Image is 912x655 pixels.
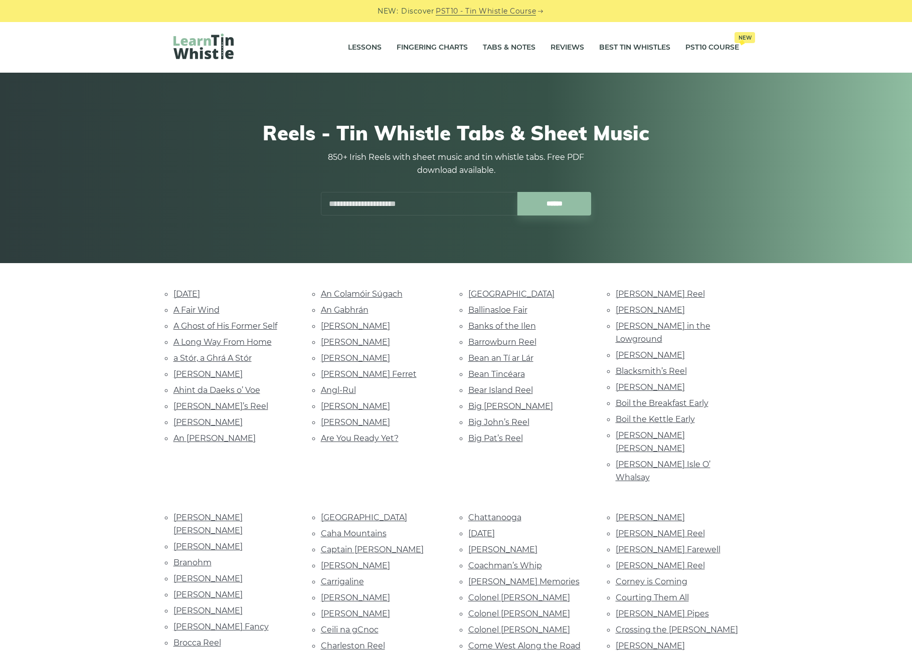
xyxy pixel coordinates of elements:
a: [PERSON_NAME] [321,417,390,427]
a: [PERSON_NAME] Ferret [321,369,417,379]
a: Colonel [PERSON_NAME] [468,625,570,634]
a: [GEOGRAPHIC_DATA] [468,289,555,299]
a: [PERSON_NAME] [321,609,390,618]
a: [PERSON_NAME] [PERSON_NAME] [616,430,685,453]
a: Corney is Coming [616,577,687,586]
a: Are You Ready Yet? [321,433,399,443]
a: [PERSON_NAME] Reel [616,529,705,538]
a: Colonel [PERSON_NAME] [468,593,570,602]
a: Banks of the Ilen [468,321,536,331]
span: New [735,32,755,43]
a: Branohm [173,558,212,567]
a: Boil the Breakfast Early [616,398,708,408]
a: An Gabhrán [321,305,369,315]
a: [PERSON_NAME] [PERSON_NAME] [173,513,243,535]
a: [PERSON_NAME] [321,321,390,331]
a: Fingering Charts [397,35,468,60]
a: [PERSON_NAME] [321,401,390,411]
a: Boil the Kettle Early [616,414,695,424]
a: Lessons [348,35,382,60]
p: 850+ Irish Reels with sheet music and tin whistle tabs. Free PDF download available. [321,151,592,177]
a: Colonel [PERSON_NAME] [468,609,570,618]
a: [PERSON_NAME] [173,417,243,427]
a: A Fair Wind [173,305,220,315]
a: [PERSON_NAME] [616,513,685,522]
a: [PERSON_NAME] in the Lowground [616,321,710,344]
a: [GEOGRAPHIC_DATA] [321,513,407,522]
a: [PERSON_NAME] [468,545,537,554]
a: A Ghost of His Former Self [173,321,277,331]
a: [PERSON_NAME] Farewell [616,545,720,554]
a: [DATE] [173,289,200,299]
a: [PERSON_NAME] Memories [468,577,580,586]
a: Ballinasloe Fair [468,305,527,315]
img: LearnTinWhistle.com [173,34,234,59]
a: [PERSON_NAME] [616,305,685,315]
a: Captain [PERSON_NAME] [321,545,424,554]
a: PST10 CourseNew [685,35,739,60]
a: Reviews [551,35,584,60]
a: A Long Way From Home [173,337,272,347]
a: Tabs & Notes [483,35,535,60]
a: Chattanooga [468,513,521,522]
a: Barrowburn Reel [468,337,536,347]
a: [PERSON_NAME]’s Reel [173,401,268,411]
a: Ceili na gCnoc [321,625,379,634]
a: [PERSON_NAME] [173,542,243,551]
a: Blacksmith’s Reel [616,366,687,376]
a: Brocca Reel [173,638,221,647]
a: Bear Island Reel [468,385,533,395]
a: [PERSON_NAME] [321,353,390,363]
a: Big John’s Reel [468,417,529,427]
a: [PERSON_NAME] [321,593,390,602]
a: Bean Tincéara [468,369,525,379]
a: [PERSON_NAME] [321,561,390,570]
a: Bean an Tí ar Lár [468,353,533,363]
a: [PERSON_NAME] [173,574,243,583]
a: Angl-Rul [321,385,356,395]
a: [PERSON_NAME] Isle O’ Whalsay [616,460,710,482]
a: [PERSON_NAME] [321,337,390,347]
a: An [PERSON_NAME] [173,433,256,443]
a: An Colamóir Súgach [321,289,403,299]
a: [PERSON_NAME] [173,590,243,599]
a: Big [PERSON_NAME] [468,401,553,411]
a: [PERSON_NAME] Reel [616,561,705,570]
a: Best Tin Whistles [599,35,670,60]
a: [PERSON_NAME] [616,382,685,392]
a: [PERSON_NAME] Reel [616,289,705,299]
h1: Reels - Tin Whistle Tabs & Sheet Music [173,121,739,145]
a: Caha Mountains [321,529,387,538]
a: Come West Along the Road [468,641,581,650]
a: Carrigaline [321,577,364,586]
a: Crossing the [PERSON_NAME] [616,625,738,634]
a: Coachman’s Whip [468,561,542,570]
a: [PERSON_NAME] Fancy [173,622,269,631]
a: a Stór, a Ghrá A Stór [173,353,252,363]
a: Ahint da Daeks o’ Voe [173,385,260,395]
a: [PERSON_NAME] [616,641,685,650]
a: [PERSON_NAME] Pipes [616,609,709,618]
a: [DATE] [468,529,495,538]
a: [PERSON_NAME] [173,369,243,379]
a: Big Pat’s Reel [468,433,523,443]
a: [PERSON_NAME] [173,606,243,615]
a: Courting Them All [616,593,689,602]
a: Charleston Reel [321,641,385,650]
a: [PERSON_NAME] [616,350,685,360]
